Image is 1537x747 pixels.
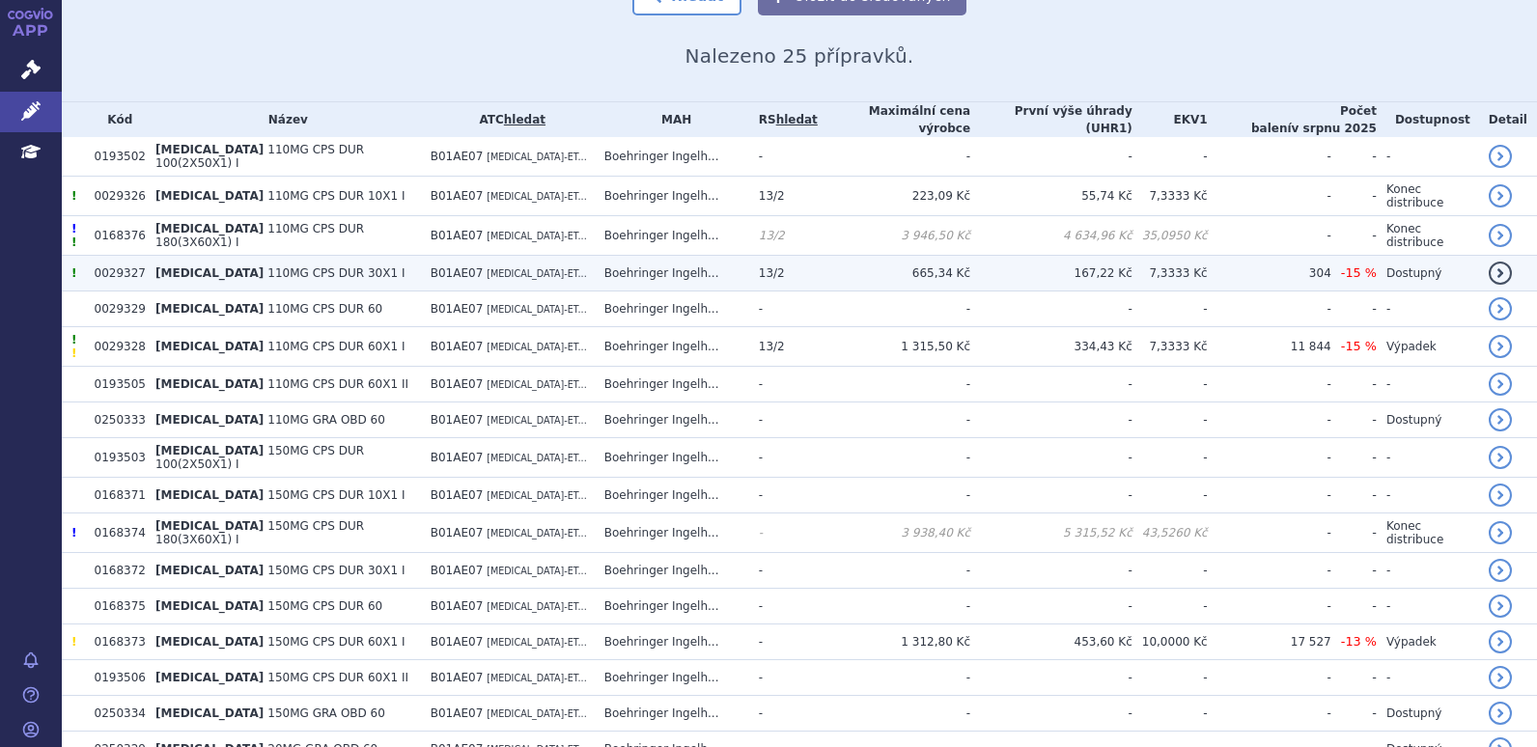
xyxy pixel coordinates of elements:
[1331,402,1377,438] td: -
[595,624,749,660] td: Boehringer Ingelh...
[431,302,484,316] span: B01AE07
[1489,184,1512,207] a: detail
[1377,478,1479,513] td: -
[1341,339,1377,353] span: -15 %
[1341,265,1377,280] span: -15 %
[155,266,264,280] span: [MEDICAL_DATA]
[749,513,818,553] td: -
[595,438,749,478] td: Boehringer Ingelh...
[155,222,364,249] span: 110MG CPS DUR 180(3X60X1) I
[155,413,264,427] span: [MEDICAL_DATA]
[595,478,749,513] td: Boehringer Ingelh...
[759,229,785,242] span: 13/2
[487,268,587,279] span: [MEDICAL_DATA]-ET...
[71,266,76,280] span: Tento přípravek má více úhrad.
[71,333,76,346] span: Tento přípravek má více úhrad.
[970,327,1132,367] td: 334,43 Kč
[818,216,970,256] td: 3 946,50 Kč
[431,706,484,720] span: B01AE07
[1132,256,1208,291] td: 7,3333 Kč
[85,660,146,696] td: 0193506
[155,143,364,170] span: 110MG CPS DUR 100(2X50X1) I
[431,189,484,203] span: B01AE07
[431,671,484,684] span: B01AE07
[1132,291,1208,327] td: -
[818,327,970,367] td: 1 315,50 Kč
[431,451,484,464] span: B01AE07
[1208,513,1331,553] td: -
[487,342,587,352] span: [MEDICAL_DATA]-ET...
[267,302,382,316] span: 110MG CPS DUR 60
[431,635,484,649] span: B01AE07
[1489,559,1512,582] a: detail
[431,564,484,577] span: B01AE07
[818,589,970,624] td: -
[487,673,587,683] span: [MEDICAL_DATA]-ET...
[1377,660,1479,696] td: -
[1132,624,1208,660] td: 10,0000 Kč
[1208,256,1331,291] td: 304
[431,413,484,427] span: B01AE07
[776,113,818,126] a: hledat
[1331,478,1377,513] td: -
[487,379,587,390] span: [MEDICAL_DATA]-ET...
[595,216,749,256] td: Boehringer Ingelh...
[1377,696,1479,732] td: Dostupný
[487,490,587,501] span: [MEDICAL_DATA]-ET...
[970,137,1132,177] td: -
[685,44,914,68] span: Nalezeno 25 přípravků.
[155,671,264,684] span: [MEDICAL_DATA]
[595,291,749,327] td: Boehringer Ingelh...
[818,478,970,513] td: -
[970,553,1132,589] td: -
[970,589,1132,624] td: -
[1489,484,1512,507] a: detail
[970,216,1132,256] td: 4 634,96 Kč
[85,102,146,137] th: Kód
[155,564,264,577] span: [MEDICAL_DATA]
[431,526,484,539] span: B01AE07
[1489,262,1512,285] a: detail
[71,526,76,539] span: Poslední data tohoto produktu jsou ze SCAU platného k 01.06.2021.
[759,266,785,280] span: 13/2
[1331,696,1377,732] td: -
[85,696,146,732] td: 0250334
[1489,145,1512,168] a: detail
[749,478,818,513] td: -
[155,302,264,316] span: [MEDICAL_DATA]
[1489,666,1512,689] a: detail
[749,696,818,732] td: -
[1132,589,1208,624] td: -
[1489,297,1512,320] a: detail
[155,519,264,533] span: [MEDICAL_DATA]
[1377,327,1479,367] td: Výpadek
[267,266,405,280] span: 110MG CPS DUR 30X1 I
[595,513,749,553] td: Boehringer Ingelh...
[1292,122,1377,135] span: v srpnu 2025
[818,438,970,478] td: -
[71,635,76,649] span: Tento přípravek má DNC/DoÚ.
[487,708,587,719] span: [MEDICAL_DATA]-ET...
[1489,595,1512,618] a: detail
[155,706,264,720] span: [MEDICAL_DATA]
[1377,177,1479,216] td: Konec distribuce
[267,189,405,203] span: 110MG CPS DUR 10X1 I
[1377,438,1479,478] td: -
[1489,446,1512,469] a: detail
[595,102,749,137] th: MAH
[431,150,484,163] span: B01AE07
[1331,177,1377,216] td: -
[85,256,146,291] td: 0029327
[1377,216,1479,256] td: Konec distribuce
[146,102,421,137] th: Název
[1377,589,1479,624] td: -
[1331,553,1377,589] td: -
[267,488,405,502] span: 150MG CPS DUR 10X1 I
[71,222,76,235] span: Poslední data tohoto produktu jsou ze SCAU platného k 01.06.2021.
[85,553,146,589] td: 0168372
[85,291,146,327] td: 0029329
[1377,553,1479,589] td: -
[970,102,1132,137] th: První výše úhrady (UHR1)
[749,624,818,660] td: -
[818,137,970,177] td: -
